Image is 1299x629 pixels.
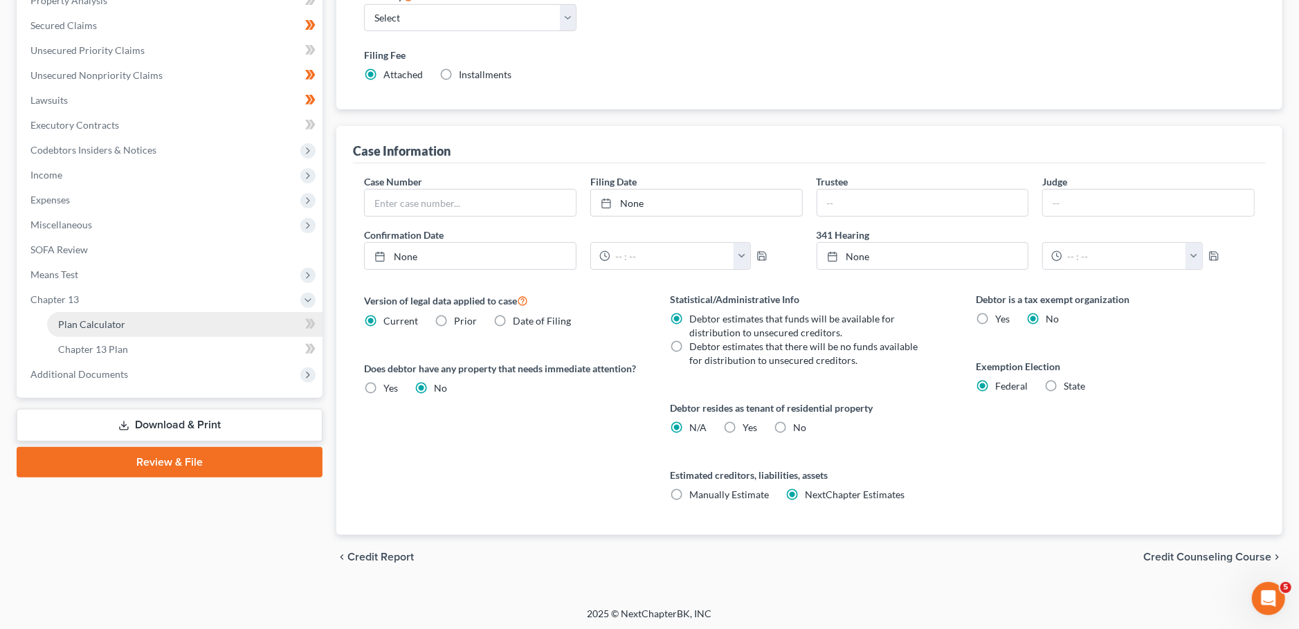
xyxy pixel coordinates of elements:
span: Miscellaneous [30,219,92,230]
span: No [794,421,807,433]
input: Enter case number... [365,190,576,216]
span: SOFA Review [30,244,88,255]
span: Income [30,169,62,181]
label: Debtor resides as tenant of residential property [671,401,949,415]
span: No [434,382,447,394]
label: Confirmation Date [357,228,809,242]
label: Judge [1042,174,1067,189]
a: Download & Print [17,409,323,441]
span: Yes [383,382,398,394]
span: Plan Calculator [58,318,125,330]
span: Yes [743,421,758,433]
div: Case Information [353,143,451,159]
input: -- [817,190,1028,216]
a: None [365,243,576,269]
a: Review & File [17,447,323,477]
span: Chapter 13 [30,293,79,305]
a: Lawsuits [19,88,323,113]
a: Plan Calculator [47,312,323,337]
a: Secured Claims [19,13,323,38]
label: Exemption Election [976,359,1255,374]
label: Does debtor have any property that needs immediate attention? [364,361,642,376]
span: Yes [996,313,1010,325]
i: chevron_right [1271,551,1282,563]
label: Version of legal data applied to case [364,292,642,309]
span: Expenses [30,194,70,206]
label: Debtor is a tax exempt organization [976,292,1255,307]
span: Credit Report [347,551,414,563]
span: Unsecured Nonpriority Claims [30,69,163,81]
span: No [1046,313,1060,325]
label: Estimated creditors, liabilities, assets [671,468,949,482]
span: Attached [383,69,423,80]
i: chevron_left [336,551,347,563]
label: Filing Fee [364,48,1255,62]
input: -- : -- [1062,243,1186,269]
a: None [591,190,802,216]
span: Installments [459,69,511,80]
a: SOFA Review [19,237,323,262]
span: Unsecured Priority Claims [30,44,145,56]
span: Executory Contracts [30,119,119,131]
span: Current [383,315,418,327]
a: Unsecured Priority Claims [19,38,323,63]
label: 341 Hearing [810,228,1262,242]
span: Chapter 13 Plan [58,343,128,355]
button: Credit Counseling Course chevron_right [1143,551,1282,563]
input: -- [1043,190,1254,216]
span: Lawsuits [30,94,68,106]
span: Credit Counseling Course [1143,551,1271,563]
span: Debtor estimates that there will be no funds available for distribution to unsecured creditors. [690,340,918,366]
span: Federal [996,380,1028,392]
span: NextChapter Estimates [806,489,905,500]
span: 5 [1280,582,1291,593]
label: Filing Date [590,174,637,189]
span: Codebtors Insiders & Notices [30,144,156,156]
span: Prior [454,315,477,327]
span: Means Test [30,268,78,280]
span: Debtor estimates that funds will be available for distribution to unsecured creditors. [690,313,896,338]
span: N/A [690,421,707,433]
label: Case Number [364,174,422,189]
a: Unsecured Nonpriority Claims [19,63,323,88]
span: Manually Estimate [690,489,770,500]
a: Executory Contracts [19,113,323,138]
label: Trustee [817,174,848,189]
a: None [817,243,1028,269]
span: Secured Claims [30,19,97,31]
span: State [1064,380,1086,392]
input: -- : -- [610,243,734,269]
span: Additional Documents [30,368,128,380]
label: Statistical/Administrative Info [671,292,949,307]
button: chevron_left Credit Report [336,551,414,563]
a: Chapter 13 Plan [47,337,323,362]
iframe: Intercom live chat [1252,582,1285,615]
span: Date of Filing [513,315,571,327]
